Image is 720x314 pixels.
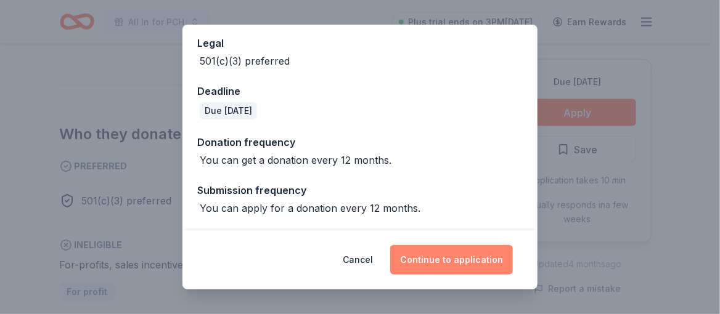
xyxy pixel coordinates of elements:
div: Donation frequency [197,134,523,150]
div: Submission frequency [197,182,523,198]
div: Legal [197,35,523,51]
div: Due [DATE] [200,102,257,119]
div: Deadline [197,83,523,99]
div: You can get a donation every 12 months. [200,153,391,167]
div: 501(c)(3) preferred [200,54,290,68]
div: You can apply for a donation every 12 months. [200,201,420,215]
button: Cancel [343,245,373,275]
button: Continue to application [390,245,513,275]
